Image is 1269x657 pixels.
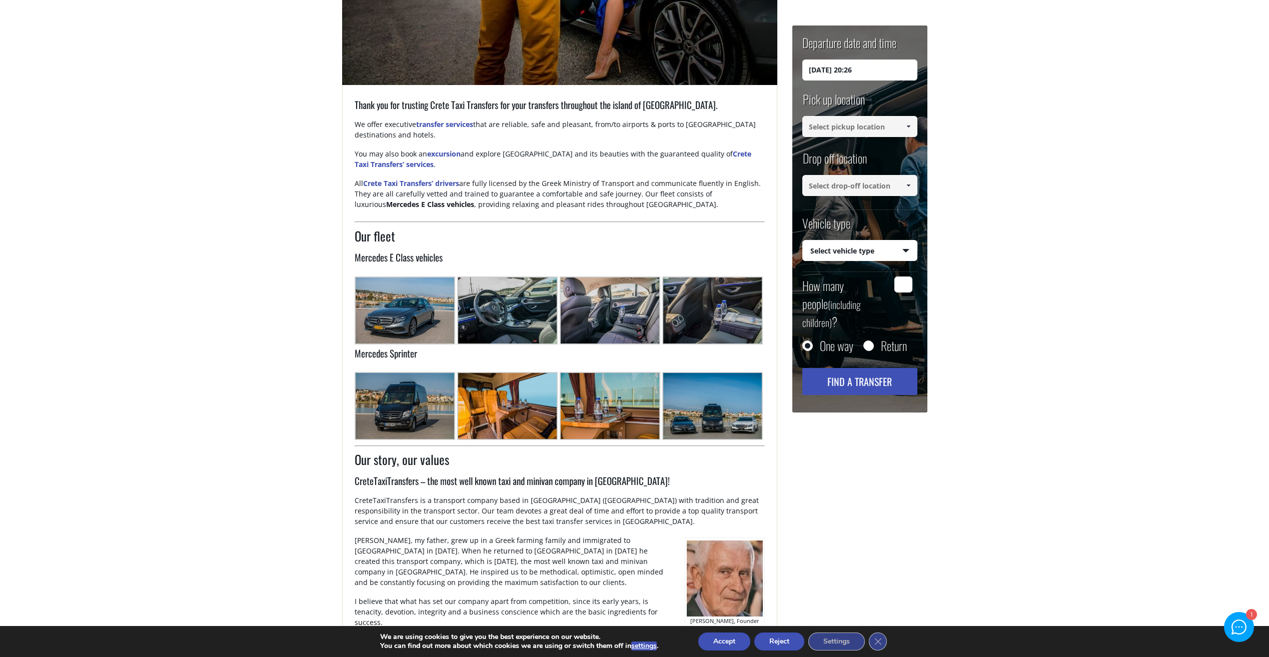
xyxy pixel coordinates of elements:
[802,90,865,116] label: Pick up location
[416,119,473,129] a: transfer services
[355,372,455,439] img: A luxurious black Mercedes Sprinter VIP minibus with tinted windows and leather seats.
[355,178,765,218] p: All are fully licensed by the Greek Ministry of Transport and communicate fluently in English. Th...
[355,495,765,535] p: CreteTaxiTransfers is a transport company based in [GEOGRAPHIC_DATA] ([GEOGRAPHIC_DATA]) with tra...
[802,116,917,137] input: Select pickup location
[869,632,887,650] button: Close GDPR Cookie Banner
[380,641,658,650] p: You can find out more about which cookies we are using or switch them off in .
[427,149,461,158] a: excursion
[355,474,765,495] h3: CreteTaxiTransfers – the most well known taxi and minivan company in [GEOGRAPHIC_DATA]!
[355,450,765,474] h2: Our story, our values
[802,276,889,330] label: How many people ?
[802,175,917,196] input: Select drop-off location
[820,340,853,350] label: One way
[355,98,765,119] h3: Thank you for trusting Crete Taxi Transfers for your transfers throughout the island of [GEOGRAPH...
[380,632,658,641] p: We are using cookies to give you the best experience on our website.
[560,372,660,439] img: Four bottles of water on a table inside a Luxurious black Mercedes minibus
[355,149,751,169] a: Crete Taxi Transfers’ services
[698,632,750,650] button: Accept
[355,119,765,148] p: We offer executive that are reliable, safe and pleasant, from/to airports & ports to [GEOGRAPHIC_...
[386,199,474,209] strong: Mercedes E Class vehicles
[355,148,765,178] p: You may also book an and explore [GEOGRAPHIC_DATA] and its beauties with the guaranteed quality of .
[802,149,867,175] label: Drop off location
[662,372,763,439] img: Book a transfer in Crete. Offering Taxi, Mini Van and Mini Bus transfer services in Crete
[900,175,916,196] a: Show All Items
[355,250,765,271] h3: Mercedes E Class vehicles
[900,116,916,137] a: Show All Items
[457,372,558,439] img: Luxury Transfer Services in Crete. Luxurious black Mercedes minibus interior with leather seats.
[687,616,763,627] p: [PERSON_NAME], Founder
[803,240,917,261] span: Select vehicle type
[802,368,917,395] button: Find a transfer
[802,34,896,59] label: Departure date and time
[1245,610,1256,620] div: 1
[802,214,850,240] label: Vehicle type
[808,632,865,650] button: Settings
[754,632,804,650] button: Reject
[355,346,765,367] h3: Mercedes Sprinter
[363,178,459,188] a: Crete Taxi Transfers’ drivers
[355,535,765,596] p: [PERSON_NAME], my father, grew up in a Greek farming family and immigrated to [GEOGRAPHIC_DATA] i...
[687,540,763,616] img: Georgios Fragkiadakis, Founder
[560,276,660,344] img: A close-up of the interior of a Mercedes taxi used by Crete Taxi Transfers
[457,276,558,344] img: Steering wheel and dashboard of a Mercedes taxi used by qualified drivers in Crete Taxi Transfers
[355,276,455,344] img: A sleek Mercedes E-Class taxi parked in a scenic location in Crete.
[662,276,763,344] img: A close-up of the interior of a Mercedes backseat armrest used by Crete Taxi Transfers
[631,641,657,650] button: settings
[881,340,907,350] label: Return
[802,297,861,330] small: (including children)
[355,227,765,251] h2: Our fleet
[355,596,765,636] p: I believe that what has set our company apart from competition, since its early years, is tenacit...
